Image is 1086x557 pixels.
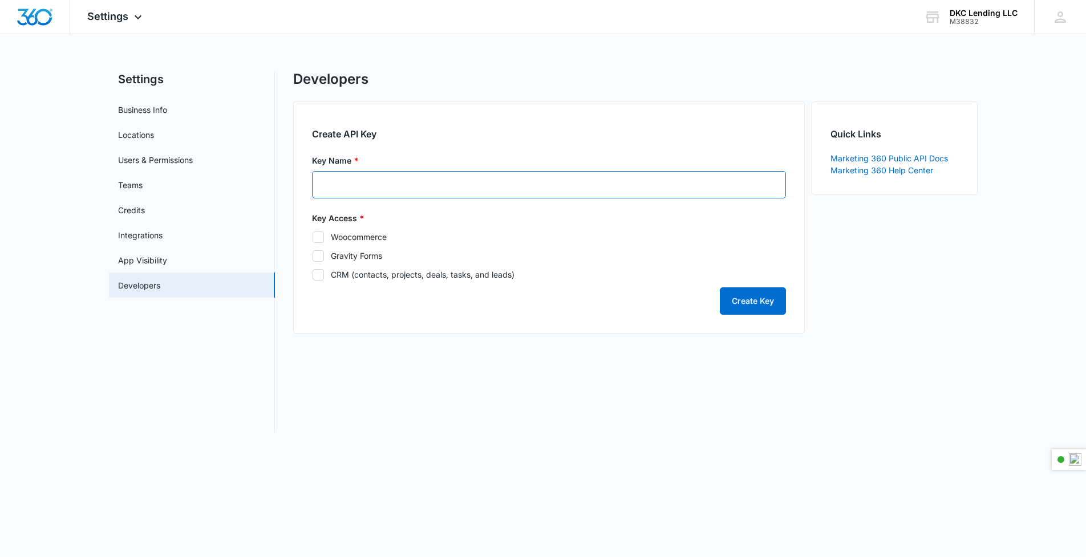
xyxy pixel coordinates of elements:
[118,254,167,266] a: App Visibility
[331,231,387,243] div: Woocommerce
[830,127,959,141] h2: Quick Links
[118,154,193,166] a: Users & Permissions
[118,279,160,291] a: Developers
[312,155,786,166] label: Key Name
[118,104,167,116] a: Business Info
[118,129,154,141] a: Locations
[312,212,786,224] label: Key Access
[109,71,275,88] h2: Settings
[331,250,382,262] div: Gravity Forms
[720,287,786,315] button: Create Key
[312,127,786,141] h2: Create API Key
[830,165,933,175] a: Marketing 360 Help Center
[950,18,1018,26] div: account id
[118,179,143,191] a: Teams
[830,153,948,163] a: Marketing 360 Public API Docs
[87,10,128,22] span: Settings
[331,269,514,280] div: CRM (contacts, projects, deals, tasks, and leads)
[293,71,368,88] h1: Developers
[118,229,163,241] a: Integrations
[118,204,145,216] a: Credits
[950,9,1018,18] div: account name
